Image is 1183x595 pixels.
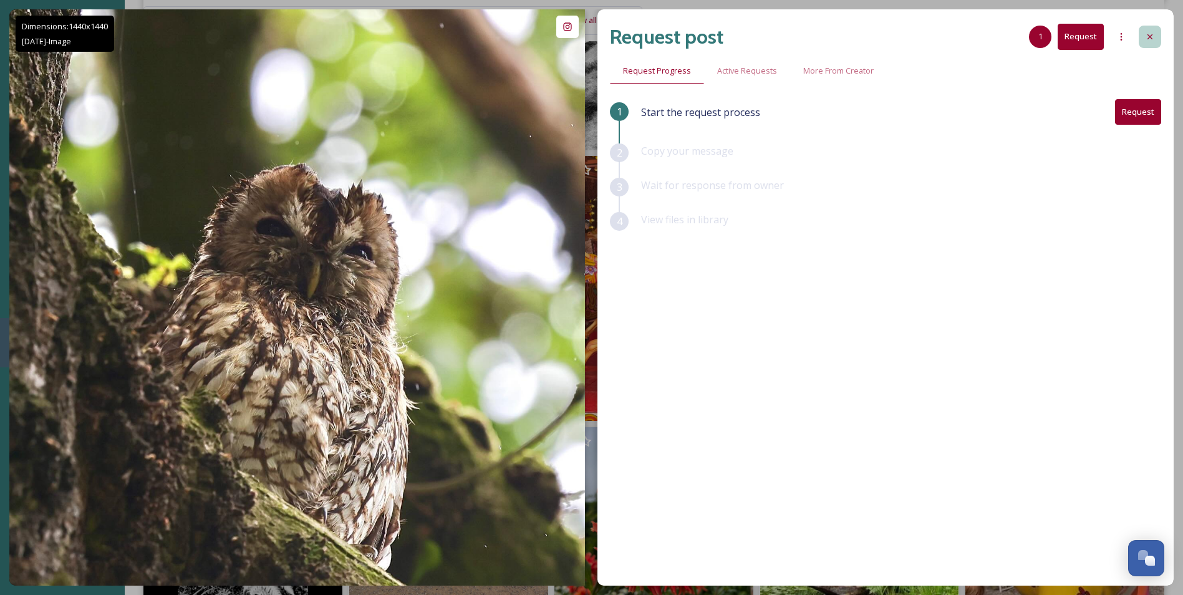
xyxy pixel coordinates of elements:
h2: Request post [610,22,723,52]
span: Dimensions: 1440 x 1440 [22,21,108,32]
span: [DATE] - Image [22,36,71,47]
span: 1 [617,104,622,119]
span: More From Creator [803,65,874,77]
button: Open Chat [1128,540,1164,576]
span: 2 [617,145,622,160]
button: Request [1058,24,1104,49]
span: View files in library [641,213,728,226]
span: Start the request process [641,105,760,120]
span: Active Requests [717,65,777,77]
span: 1 [1038,31,1043,42]
span: 3 [617,180,622,195]
span: Request Progress [623,65,691,77]
button: Request [1115,99,1161,125]
span: 4 [617,214,622,229]
span: Wait for response from owner [641,178,784,192]
img: Tawny owl well hidden in the wild #wildphotography #bird #birdphoto #nature #naturephotography #b... [9,9,585,585]
span: Copy your message [641,144,733,158]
